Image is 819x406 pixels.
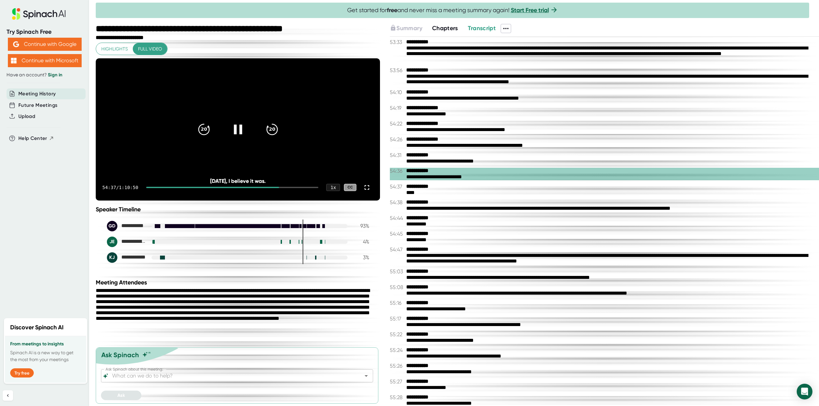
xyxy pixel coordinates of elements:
input: What can we do to help? [111,371,352,380]
span: 55:03 [390,268,405,275]
span: 55:16 [390,300,405,306]
button: Continue with Microsoft [8,54,82,67]
div: 4 % [353,239,369,245]
span: 55:28 [390,394,405,400]
span: 54:22 [390,121,405,127]
button: Summary [390,24,422,33]
span: 55:22 [390,331,405,338]
div: JE [107,237,117,247]
button: Chapters [432,24,458,33]
span: 54:31 [390,152,405,158]
span: Get started for and never miss a meeting summary again! [347,7,558,14]
span: Highlights [101,45,128,53]
span: Chapters [432,25,458,32]
span: 55:24 [390,347,405,353]
div: 3 % [353,254,369,261]
div: Have an account? [7,72,83,78]
button: Open [362,371,371,380]
span: 54:45 [390,231,405,237]
span: 54:47 [390,246,405,253]
h3: From meetings to insights [10,341,81,347]
button: Help Center [18,135,54,142]
div: [DATE], I believe it was. [124,178,352,184]
div: 93 % [353,223,369,229]
a: Sign in [48,72,62,78]
div: Try Spinach Free [7,28,83,36]
span: 55:17 [390,316,405,322]
span: 54:44 [390,215,405,221]
span: Ask [117,393,125,398]
div: Kadian Jones [107,252,146,263]
button: Meeting History [18,90,56,98]
button: Transcript [468,24,496,33]
div: GD [107,221,117,231]
span: Summary [396,25,422,32]
span: 55:08 [390,284,405,290]
span: 55:26 [390,363,405,369]
div: Meeting Attendees [96,279,382,286]
span: 55:27 [390,378,405,385]
div: Guay, Denis [107,221,146,231]
b: free [387,7,397,14]
button: Try free [10,368,34,377]
button: Full video [133,43,167,55]
div: Open Intercom Messenger [797,384,812,399]
div: KJ [107,252,117,263]
div: Ask Spinach [101,351,139,359]
img: Aehbyd4JwY73AAAAAElFTkSuQmCC [13,41,19,47]
span: Full video [138,45,162,53]
span: 54:26 [390,136,405,143]
span: 54:10 [390,89,405,95]
div: Jordan Engelking [107,237,146,247]
button: Future Meetings [18,102,57,109]
h2: Discover Spinach AI [10,323,64,332]
p: Spinach AI is a new way to get the most from your meetings [10,349,81,363]
div: CC [344,184,356,191]
span: 53:33 [390,39,405,45]
button: Continue with Google [8,38,82,51]
div: Upgrade to access [390,24,432,33]
button: Highlights [96,43,133,55]
span: Transcript [468,25,496,32]
span: 54:36 [390,168,405,174]
button: Collapse sidebar [3,390,13,401]
span: Help Center [18,135,47,142]
span: 53:56 [390,67,405,73]
div: 54:37 / 1:10:50 [102,185,138,190]
span: 54:19 [390,105,405,111]
a: Start Free trial [511,7,549,14]
button: Upload [18,113,35,120]
div: 1 x [326,184,340,191]
span: 54:38 [390,199,405,205]
div: Speaker Timeline [96,206,380,213]
span: 54:37 [390,184,405,190]
button: Ask [101,391,141,400]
